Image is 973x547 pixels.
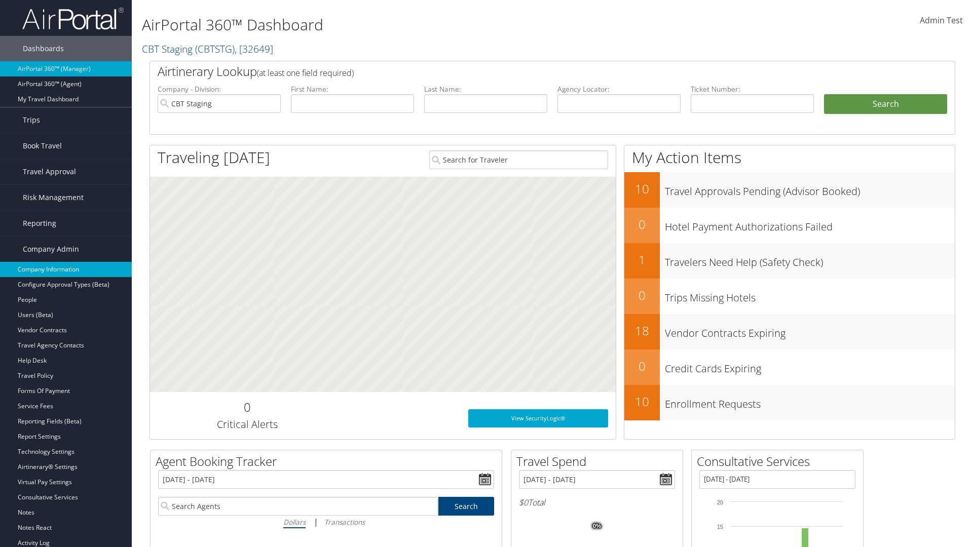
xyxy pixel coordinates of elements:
span: Admin Test [920,15,963,26]
input: Search for Traveler [429,150,608,169]
span: Book Travel [23,133,62,159]
input: Search Agents [158,497,438,516]
h3: Travel Approvals Pending (Advisor Booked) [665,179,955,199]
h2: 1 [624,251,660,268]
label: First Name: [291,84,414,94]
h2: 0 [158,399,336,416]
a: 10Enrollment Requests [624,385,955,420]
label: Agency Locator: [557,84,681,94]
h2: 10 [624,393,660,410]
h2: 0 [624,216,660,233]
span: Risk Management [23,185,84,210]
tspan: 20 [717,499,723,505]
span: Travel Approval [23,159,76,184]
a: Admin Test [920,5,963,36]
h3: Hotel Payment Authorizations Failed [665,215,955,234]
tspan: 15 [717,524,723,530]
span: Dashboards [23,36,64,61]
h3: Travelers Need Help (Safety Check) [665,250,955,269]
i: Dollars [283,517,306,527]
i: Transactions [324,517,365,527]
div: | [158,516,494,528]
span: Trips [23,107,40,133]
label: Ticket Number: [691,84,814,94]
a: 0Credit Cards Expiring [624,349,955,385]
h2: Consultative Services [697,453,863,470]
a: 1Travelers Need Help (Safety Check) [624,243,955,279]
h2: 0 [624,287,660,304]
h3: Vendor Contracts Expiring [665,321,955,340]
a: 0Trips Missing Hotels [624,279,955,314]
a: 10Travel Approvals Pending (Advisor Booked) [624,172,955,208]
h3: Enrollment Requests [665,392,955,411]
label: Company - Division: [158,84,281,94]
h3: Critical Alerts [158,417,336,432]
h1: Traveling [DATE] [158,147,270,168]
h2: Travel Spend [516,453,683,470]
h6: Total [519,497,675,508]
h2: Airtinerary Lookup [158,63,880,80]
h1: My Action Items [624,147,955,168]
span: ( CBTSTG ) [195,42,235,56]
span: $0 [519,497,528,508]
a: 18Vendor Contracts Expiring [624,314,955,349]
h2: Agent Booking Tracker [156,453,502,470]
span: , [ 32649 ] [235,42,273,56]
h3: Trips Missing Hotels [665,286,955,305]
h3: Credit Cards Expiring [665,357,955,376]
tspan: 0% [593,523,601,529]
a: 0Hotel Payment Authorizations Failed [624,208,955,243]
span: Company Admin [23,237,79,262]
a: CBT Staging [142,42,273,56]
h2: 0 [624,358,660,375]
a: View SecurityLogic® [468,409,608,427]
button: Search [824,94,947,114]
h1: AirPortal 360™ Dashboard [142,14,689,35]
span: (at least one field required) [257,67,354,79]
h2: 18 [624,322,660,339]
label: Last Name: [424,84,547,94]
h2: 10 [624,180,660,198]
img: airportal-logo.png [22,7,124,30]
span: Reporting [23,211,56,236]
a: Search [438,497,495,516]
